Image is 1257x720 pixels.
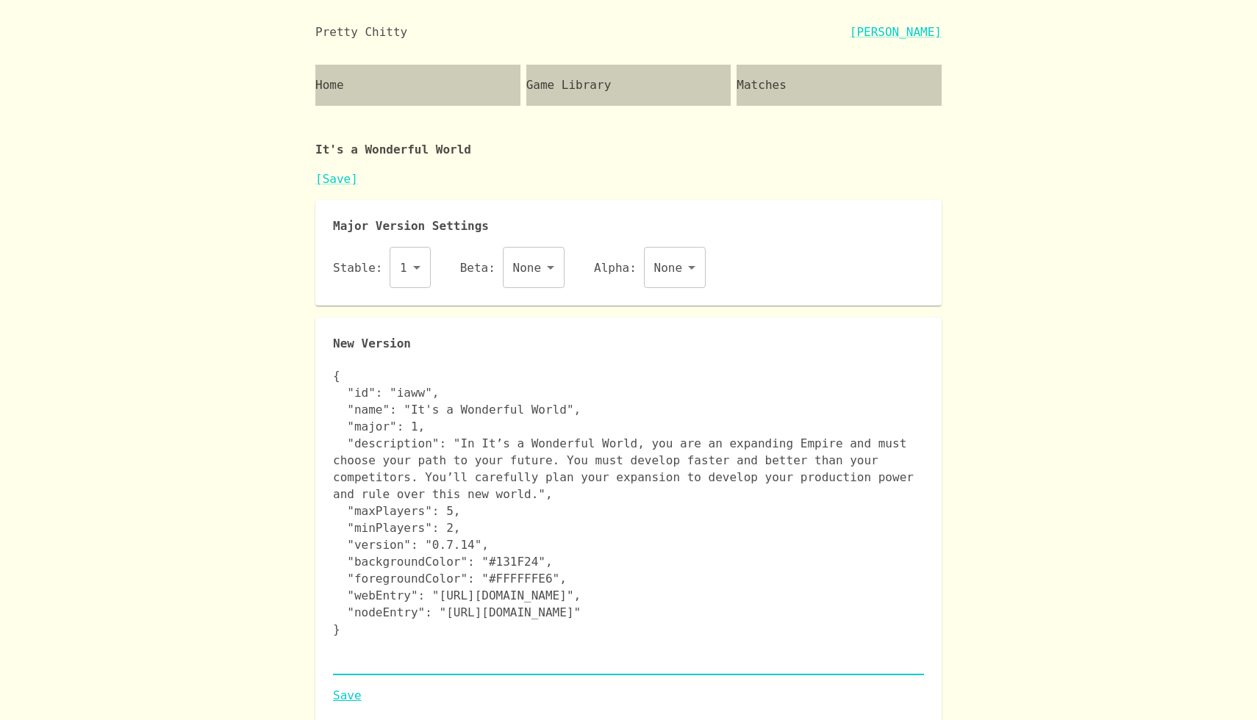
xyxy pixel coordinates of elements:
div: Beta: [460,247,565,288]
a: Home [315,65,520,106]
textarea: { "id": "iaww", "name": "It's a Wonderful World", "major": 1, "description": "In It’s a Wonderful... [333,367,924,672]
div: Stable: [333,247,431,288]
p: New Version [333,335,924,353]
a: Matches [737,65,942,106]
a: [PERSON_NAME] [850,24,942,41]
p: It's a Wonderful World [315,118,942,170]
div: None [503,247,565,288]
a: [Save] [315,172,358,186]
p: Major Version Settings [333,217,924,235]
div: 1 [390,247,431,288]
div: Pretty Chitty [315,24,407,41]
a: Game Library [526,65,731,106]
a: Save [333,687,924,705]
div: Alpha: [594,247,706,288]
div: None [644,247,706,288]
